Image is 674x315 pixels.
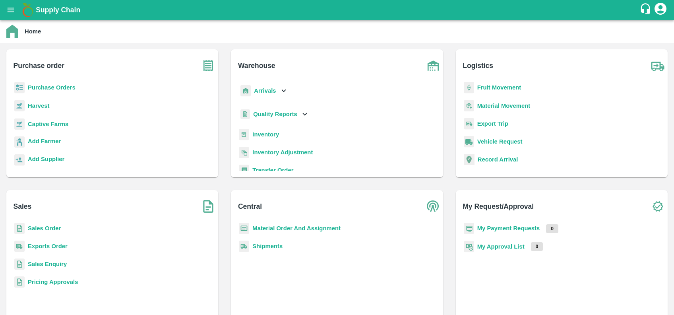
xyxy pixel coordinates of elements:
img: shipments [239,241,249,252]
a: Shipments [252,243,283,249]
a: Vehicle Request [477,138,523,145]
p: 0 [546,224,558,233]
img: delivery [464,118,474,130]
img: harvest [14,100,25,112]
a: Inventory [252,131,279,138]
a: Add Supplier [28,155,64,165]
img: material [464,100,474,112]
p: 0 [531,242,543,251]
a: Sales Order [28,225,61,231]
div: Quality Reports [239,106,309,122]
img: payment [464,223,474,234]
img: whArrival [240,85,251,97]
b: Logistics [463,60,493,71]
img: truck [648,56,668,76]
img: soSales [198,196,218,216]
img: qualityReport [240,109,250,119]
img: warehouse [423,56,443,76]
a: Record Arrival [478,156,518,163]
img: sales [14,259,25,270]
a: Inventory Adjustment [252,149,313,156]
img: whTransfer [239,165,249,176]
img: sales [14,223,25,234]
b: Add Farmer [28,138,61,144]
img: logo [20,2,36,18]
img: reciept [14,82,25,93]
b: Quality Reports [253,111,297,117]
b: Central [238,201,262,212]
a: Fruit Movement [477,84,521,91]
b: Supply Chain [36,6,80,14]
img: inventory [239,147,249,158]
b: Warehouse [238,60,275,71]
b: My Request/Approval [463,201,534,212]
a: Material Movement [477,103,531,109]
img: purchase [198,56,218,76]
button: open drawer [2,1,20,19]
img: shipments [14,241,25,252]
b: Arrivals [254,87,276,94]
a: Pricing Approvals [28,279,78,285]
div: Arrivals [239,82,288,100]
img: approval [464,241,474,253]
a: Captive Farms [28,121,68,127]
img: home [6,25,18,38]
a: My Payment Requests [477,225,540,231]
img: check [648,196,668,216]
a: Add Farmer [28,137,61,148]
b: Home [25,28,41,35]
b: Sales [14,201,32,212]
img: recordArrival [464,154,475,165]
img: central [423,196,443,216]
a: My Approval List [477,243,525,250]
a: Supply Chain [36,4,639,16]
img: fruit [464,82,474,93]
img: whInventory [239,129,249,140]
div: account of current user [653,2,668,18]
a: Export Trip [477,121,508,127]
a: Transfer Order [252,167,293,173]
a: Exports Order [28,243,68,249]
a: Purchase Orders [28,84,76,91]
b: Purchase order [14,60,64,71]
img: farmer [14,136,25,148]
div: customer-support [639,3,653,17]
img: supplier [14,154,25,166]
a: Material Order And Assignment [252,225,341,231]
img: sales [14,276,25,288]
img: centralMaterial [239,223,249,234]
img: vehicle [464,136,474,148]
a: Sales Enquiry [28,261,67,267]
img: harvest [14,118,25,130]
b: Add Supplier [28,156,64,162]
a: Harvest [28,103,49,109]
